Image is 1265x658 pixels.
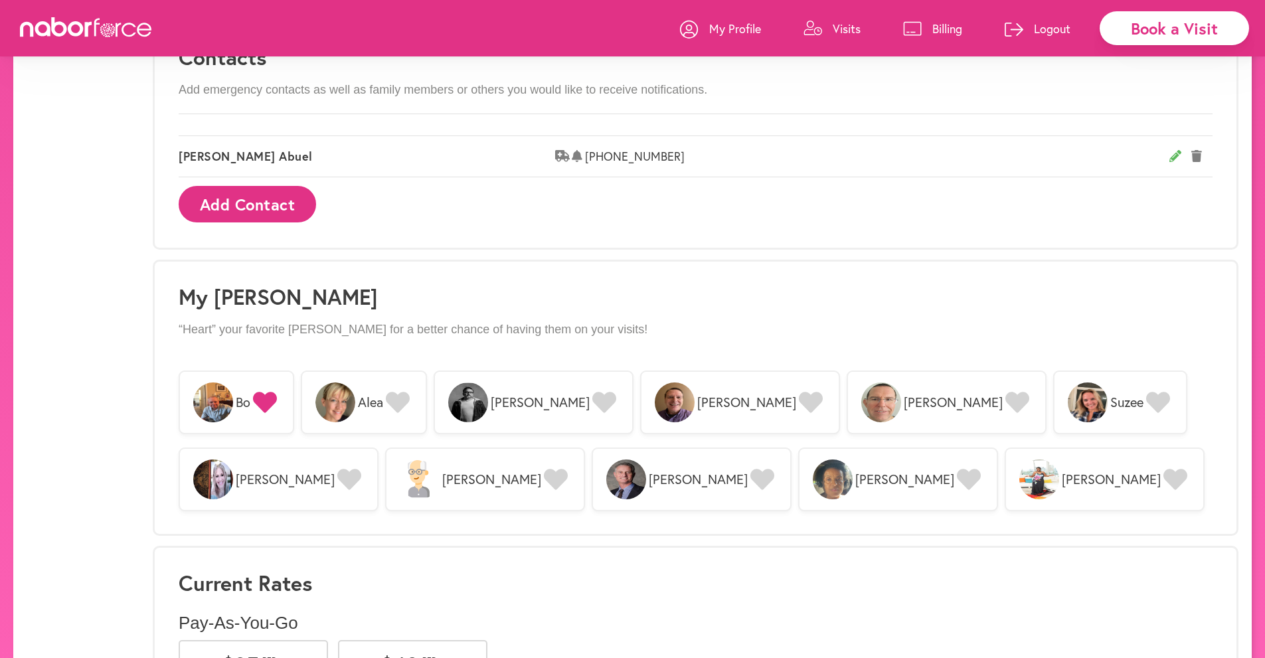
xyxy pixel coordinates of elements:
img: nbjsB74TEyAXVLpd0JQC [655,382,695,422]
h3: Current Rates [179,570,1213,596]
img: HOpzBhVQlOqcSDQI0d9A [813,459,853,499]
span: [PERSON_NAME] [855,471,954,487]
img: FVhIGWlSQVSRp8tieePF [1068,382,1108,422]
img: 7Z0BpNkcRjmmIFIZ5S1I [448,382,488,422]
span: [PERSON_NAME] [491,394,590,410]
a: Logout [1005,9,1070,48]
span: Alea [358,394,383,410]
span: Suzee [1110,394,1143,410]
p: Pay-As-You-Go [179,613,1213,633]
span: [PERSON_NAME] [649,471,748,487]
img: grvwZ0mORZeTR4E9aD5R [315,382,355,422]
a: Visits [803,9,861,48]
img: zcUouggTXmIDOvIlS98y [606,459,646,499]
span: [PERSON_NAME] Abuel [179,149,555,164]
p: Visits [833,21,861,37]
img: WaPh4oWCQcyuBwau672Q [1019,459,1059,499]
a: My Profile [680,9,761,48]
h1: My [PERSON_NAME] [179,284,1213,309]
img: moNvKQjS7ibNB4VTEWwb [861,382,901,422]
div: Book a Visit [1100,11,1249,45]
span: [PERSON_NAME] [697,394,796,410]
span: [PERSON_NAME] [904,394,1003,410]
p: “Heart” your favorite [PERSON_NAME] for a better chance of having them on your visits! [179,323,1213,337]
img: PH1Tino9RAOnodU93IDs [193,382,233,422]
img: gmpGoDUTQxipJTjvGn5f [400,459,440,499]
h3: Contacts [179,44,1213,70]
a: Billing [903,9,962,48]
span: [PHONE_NUMBER] [585,149,1170,164]
p: Add emergency contacts as well as family members or others you would like to receive notifications. [179,83,1213,98]
span: Bo [236,394,250,410]
p: My Profile [709,21,761,37]
span: [PERSON_NAME] [442,471,541,487]
p: Billing [932,21,962,37]
p: Logout [1034,21,1070,37]
img: mpfI7bsSZmFfEpAZGbTD [193,459,233,499]
span: [PERSON_NAME] [236,471,335,487]
span: [PERSON_NAME] [1062,471,1161,487]
button: Add Contact [179,186,316,222]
